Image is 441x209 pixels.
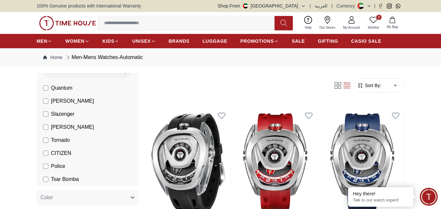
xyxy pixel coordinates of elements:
[169,35,190,47] a: BRANDS
[302,25,314,30] span: Help
[51,136,70,144] span: Tornado
[357,82,381,89] button: Sort By:
[132,35,155,47] a: UNISEX
[37,35,52,47] a: MEN
[331,3,333,9] span: |
[292,38,305,44] span: SALE
[37,38,47,44] span: MEN
[51,175,79,183] span: Tsar Bomba
[351,38,382,44] span: CASIO SALE
[310,3,311,9] span: |
[316,15,339,31] a: Our Stores
[387,4,392,8] a: Instagram
[240,38,274,44] span: PROMOTIONS
[364,82,381,89] span: Sort By:
[37,3,141,9] span: 100% Genuine products with International Warranty
[102,35,119,47] a: KIDS
[43,151,48,156] input: CITIZEN
[43,98,48,104] input: [PERSON_NAME]
[43,125,48,130] input: [PERSON_NAME]
[376,15,382,20] span: 0
[43,85,48,91] input: Quantum
[243,3,248,8] img: United Arab Emirates
[315,3,327,9] button: العربية
[43,54,62,61] a: Home
[364,15,383,31] a: 0Wishlist
[102,38,114,44] span: KIDS
[203,38,228,44] span: LUGGAGE
[340,25,363,30] span: My Account
[65,35,89,47] a: WOMEN
[43,112,48,117] input: Slazenger
[65,53,143,61] div: Men-Mens Watches-Automatic
[51,97,94,105] span: [PERSON_NAME]
[51,162,65,170] span: Police
[420,188,438,206] div: Chat Widget
[396,4,401,8] a: Whatsapp
[301,15,316,31] a: Help
[65,38,85,44] span: WOMEN
[318,38,338,44] span: GIFTING
[353,190,408,197] div: Hey there!
[218,3,306,9] button: Shop From[GEOGRAPHIC_DATA]
[43,138,48,143] input: Tornado
[203,35,228,47] a: LUGGAGE
[374,3,375,9] span: |
[169,38,190,44] span: BRANDS
[292,35,305,47] a: SALE
[240,35,279,47] a: PROMOTIONS
[51,149,71,157] span: CITIZEN
[337,3,358,9] div: Currency
[378,4,383,8] a: Facebook
[40,194,53,202] span: Color
[365,25,382,30] span: Wishlist
[43,164,48,169] input: Police
[318,35,338,47] a: GIFTING
[351,35,382,47] a: CASIO SALE
[132,38,150,44] span: UNISEX
[51,84,72,92] span: Quantum
[37,48,404,67] nav: Breadcrumb
[383,15,402,31] button: My Bag
[43,177,48,182] input: Tsar Bomba
[353,198,408,203] p: Talk to our watch expert!
[384,24,401,29] span: My Bag
[51,123,94,131] span: [PERSON_NAME]
[51,110,74,118] span: Slazenger
[39,16,96,30] img: ...
[37,190,138,205] button: Color
[317,25,338,30] span: Our Stores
